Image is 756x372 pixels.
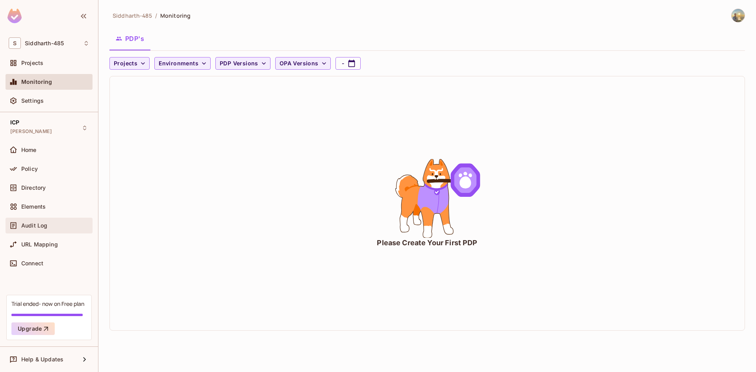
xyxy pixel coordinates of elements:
[21,241,58,248] span: URL Mapping
[215,57,271,70] button: PDP Versions
[280,59,319,68] span: OPA Versions
[10,119,19,126] span: ICP
[21,98,44,104] span: Settings
[21,260,43,267] span: Connect
[368,159,486,238] div: animation
[155,12,157,19] li: /
[7,9,22,23] img: SReyMgAAAABJRU5ErkJggg==
[10,128,52,135] span: [PERSON_NAME]
[220,59,258,68] span: PDP Versions
[732,9,745,22] img: Siddharth Sharma
[160,12,191,19] span: Monitoring
[11,300,84,307] div: Trial ended- now on Free plan
[275,57,331,70] button: OPA Versions
[21,185,46,191] span: Directory
[109,29,150,48] button: PDP's
[21,204,46,210] span: Elements
[154,57,211,70] button: Environments
[21,79,52,85] span: Monitoring
[21,147,37,153] span: Home
[377,238,477,248] div: Please Create Your First PDP
[25,40,64,46] span: Workspace: Siddharth-485
[113,12,152,19] span: the active workspace
[9,37,21,49] span: S
[21,222,47,229] span: Audit Log
[109,57,150,70] button: Projects
[21,60,43,66] span: Projects
[114,59,137,68] span: Projects
[11,322,55,335] button: Upgrade
[335,57,361,70] button: -
[159,59,198,68] span: Environments
[21,166,38,172] span: Policy
[21,356,63,363] span: Help & Updates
